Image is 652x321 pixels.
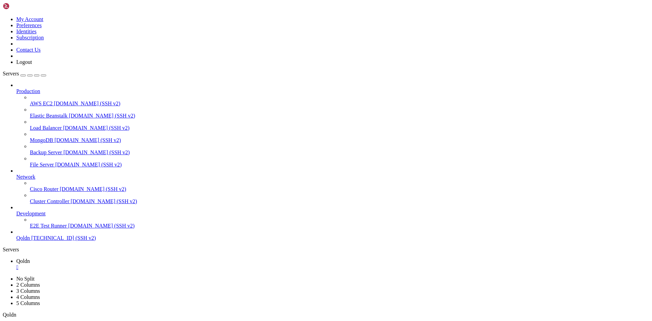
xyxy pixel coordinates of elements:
[16,168,649,204] li: Network
[30,107,649,119] li: Elastic Beanstalk [DOMAIN_NAME] (SSH v2)
[30,113,68,119] span: Elastic Beanstalk
[30,149,649,156] a: Backup Server [DOMAIN_NAME] (SSH v2)
[30,119,649,131] li: Load Balancer [DOMAIN_NAME] (SSH v2)
[30,149,62,155] span: Backup Server
[16,282,40,288] a: 2 Columns
[3,71,19,76] span: Servers
[3,71,46,76] a: Servers
[16,29,37,34] a: Identities
[30,125,62,131] span: Load Balancer
[30,180,649,192] li: Cisco Router [DOMAIN_NAME] (SSH v2)
[30,137,53,143] span: MongoDB
[30,186,649,192] a: Cisco Router [DOMAIN_NAME] (SSH v2)
[30,192,649,204] li: Cluster Controller [DOMAIN_NAME] (SSH v2)
[30,156,649,168] li: File Server [DOMAIN_NAME] (SSH v2)
[16,211,649,217] a: Development
[54,101,121,106] span: [DOMAIN_NAME] (SSH v2)
[30,113,649,119] a: Elastic Beanstalk [DOMAIN_NAME] (SSH v2)
[16,35,44,40] a: Subscription
[30,162,54,167] span: File Server
[3,3,42,10] img: Shellngn
[55,162,122,167] span: [DOMAIN_NAME] (SSH v2)
[63,125,130,131] span: [DOMAIN_NAME] (SSH v2)
[30,94,649,107] li: AWS EC2 [DOMAIN_NAME] (SSH v2)
[30,137,649,143] a: MongoDB [DOMAIN_NAME] (SSH v2)
[71,198,137,204] span: [DOMAIN_NAME] (SSH v2)
[16,47,41,53] a: Contact Us
[16,59,32,65] a: Logout
[30,198,69,204] span: Cluster Controller
[16,174,649,180] a: Network
[30,125,649,131] a: Load Balancer [DOMAIN_NAME] (SSH v2)
[30,131,649,143] li: MongoDB [DOMAIN_NAME] (SSH v2)
[3,312,16,318] span: Qoldn
[30,101,649,107] a: AWS EC2 [DOMAIN_NAME] (SSH v2)
[16,258,649,270] a: Qoldn
[16,22,42,28] a: Preferences
[30,101,53,106] span: AWS EC2
[16,174,35,180] span: Network
[16,276,35,282] a: No Split
[16,235,30,241] span: Qoldn
[64,149,130,155] span: [DOMAIN_NAME] (SSH v2)
[16,82,649,168] li: Production
[31,235,96,241] span: [TECHNICAL_ID] (SSH v2)
[30,217,649,229] li: E2E Test Runner [DOMAIN_NAME] (SSH v2)
[30,162,649,168] a: File Server [DOMAIN_NAME] (SSH v2)
[3,247,649,253] div: Servers
[16,288,40,294] a: 3 Columns
[30,186,58,192] span: Cisco Router
[30,223,649,229] a: E2E Test Runner [DOMAIN_NAME] (SSH v2)
[69,113,135,119] span: [DOMAIN_NAME] (SSH v2)
[16,88,649,94] a: Production
[16,235,649,241] a: Qoldn [TECHNICAL_ID] (SSH v2)
[16,16,43,22] a: My Account
[54,137,121,143] span: [DOMAIN_NAME] (SSH v2)
[16,258,30,264] span: Qoldn
[30,223,67,229] span: E2E Test Runner
[30,198,649,204] a: Cluster Controller [DOMAIN_NAME] (SSH v2)
[16,300,40,306] a: 5 Columns
[16,264,649,270] a: 
[30,143,649,156] li: Backup Server [DOMAIN_NAME] (SSH v2)
[16,229,649,241] li: Qoldn [TECHNICAL_ID] (SSH v2)
[16,204,649,229] li: Development
[68,223,135,229] span: [DOMAIN_NAME] (SSH v2)
[16,88,40,94] span: Production
[16,294,40,300] a: 4 Columns
[16,211,46,216] span: Development
[60,186,126,192] span: [DOMAIN_NAME] (SSH v2)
